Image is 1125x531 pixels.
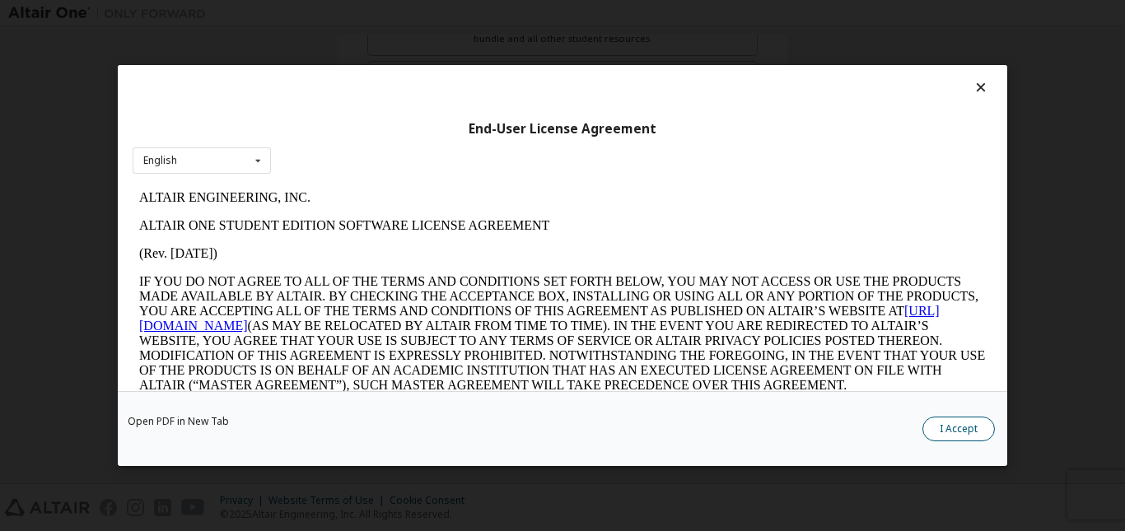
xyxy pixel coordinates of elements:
div: English [143,156,177,165]
p: ALTAIR ONE STUDENT EDITION SOFTWARE LICENSE AGREEMENT [7,35,853,49]
p: ALTAIR ENGINEERING, INC. [7,7,853,21]
button: I Accept [922,417,995,441]
p: IF YOU DO NOT AGREE TO ALL OF THE TERMS AND CONDITIONS SET FORTH BELOW, YOU MAY NOT ACCESS OR USE... [7,91,853,209]
p: This Altair One Student Edition Software License Agreement (“Agreement”) is between Altair Engine... [7,222,853,282]
a: Open PDF in New Tab [128,417,229,426]
p: (Rev. [DATE]) [7,63,853,77]
a: [URL][DOMAIN_NAME] [7,120,807,149]
div: End-User License Agreement [133,121,992,137]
